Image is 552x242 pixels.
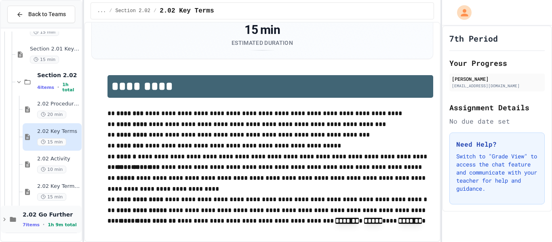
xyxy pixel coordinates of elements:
[37,128,80,135] span: 2.02 Key Terms
[57,84,59,90] span: •
[37,138,66,146] span: 15 min
[43,221,44,228] span: •
[232,23,293,37] div: 15 min
[37,166,66,173] span: 10 min
[449,116,545,126] div: No due date set
[456,139,538,149] h3: Need Help?
[449,57,545,69] h2: Your Progress
[154,8,156,14] span: /
[62,82,80,93] span: 1h total
[37,72,80,79] span: Section 2.02
[97,8,106,14] span: ...
[37,183,80,190] span: 2.02 Key Terms Quiz
[456,152,538,193] p: Switch to "Grade View" to access the chat feature and communicate with your teacher for help and ...
[109,8,112,14] span: /
[452,83,542,89] div: [EMAIL_ADDRESS][DOMAIN_NAME]
[449,33,498,44] h1: 7th Period
[37,156,80,162] span: 2.02 Activity
[23,222,40,227] span: 7 items
[28,10,66,19] span: Back to Teams
[23,211,80,218] span: 2.02 Go Further
[37,85,54,90] span: 4 items
[37,111,66,118] span: 20 min
[48,222,77,227] span: 1h 9m total
[37,193,66,201] span: 15 min
[30,56,59,63] span: 15 min
[30,46,80,53] span: Section 2.01 Key Terms Quiz
[449,102,545,113] h2: Assignment Details
[30,28,59,36] span: 15 min
[116,8,150,14] span: Section 2.02
[449,3,474,22] div: My Account
[232,39,293,47] div: Estimated Duration
[452,75,542,82] div: [PERSON_NAME]
[160,6,214,16] span: 2.02 Key Terms
[7,6,75,23] button: Back to Teams
[37,101,80,107] span: 2.02 Procedures and Functions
